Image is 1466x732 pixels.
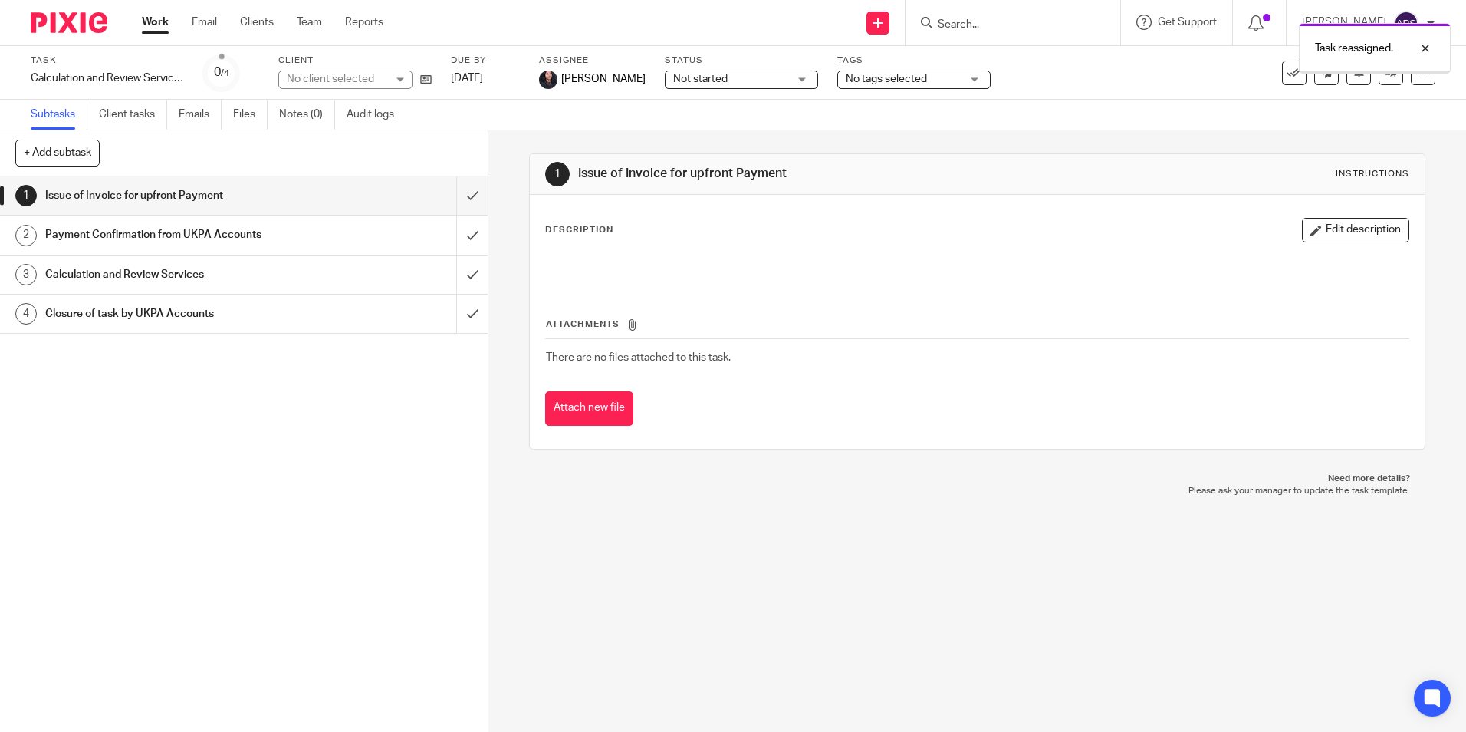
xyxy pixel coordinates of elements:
h1: Payment Confirmation from UKPA Accounts [45,223,309,246]
p: Please ask your manager to update the task template. [544,485,1409,497]
a: Client tasks [99,100,167,130]
label: Assignee [539,54,646,67]
label: Task [31,54,184,67]
img: Pixie [31,12,107,33]
a: Work [142,15,169,30]
div: No client selected [287,71,386,87]
span: Attachments [546,320,620,328]
div: 1 [545,162,570,186]
h1: Issue of Invoice for upfront Payment [45,184,309,207]
img: svg%3E [1394,11,1418,35]
a: Subtasks [31,100,87,130]
div: 2 [15,225,37,246]
label: Status [665,54,818,67]
a: Reports [345,15,383,30]
span: [DATE] [451,73,483,84]
div: 4 [15,303,37,325]
span: Not started [673,74,728,84]
a: Email [192,15,217,30]
label: Client [278,54,432,67]
div: 1 [15,185,37,206]
a: Emails [179,100,222,130]
label: Due by [451,54,520,67]
div: 0 [214,64,229,81]
span: [PERSON_NAME] [561,71,646,87]
img: MicrosoftTeams-image.jfif [539,71,557,89]
div: Instructions [1336,168,1409,180]
span: There are no files attached to this task. [546,352,731,363]
a: Notes (0) [279,100,335,130]
button: + Add subtask [15,140,100,166]
span: No tags selected [846,74,927,84]
button: Edit description [1302,218,1409,242]
a: Audit logs [347,100,406,130]
small: /4 [221,69,229,77]
a: Clients [240,15,274,30]
h1: Calculation and Review Services [45,263,309,286]
div: Calculation and Review Services [31,71,184,86]
a: Team [297,15,322,30]
h1: Closure of task by UKPA Accounts [45,302,309,325]
button: Attach new file [545,391,633,426]
p: Description [545,224,613,236]
p: Need more details? [544,473,1409,485]
p: Task reassigned. [1315,41,1393,56]
a: Files [233,100,268,130]
div: 3 [15,264,37,285]
h1: Issue of Invoice for upfront Payment [578,166,1010,182]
